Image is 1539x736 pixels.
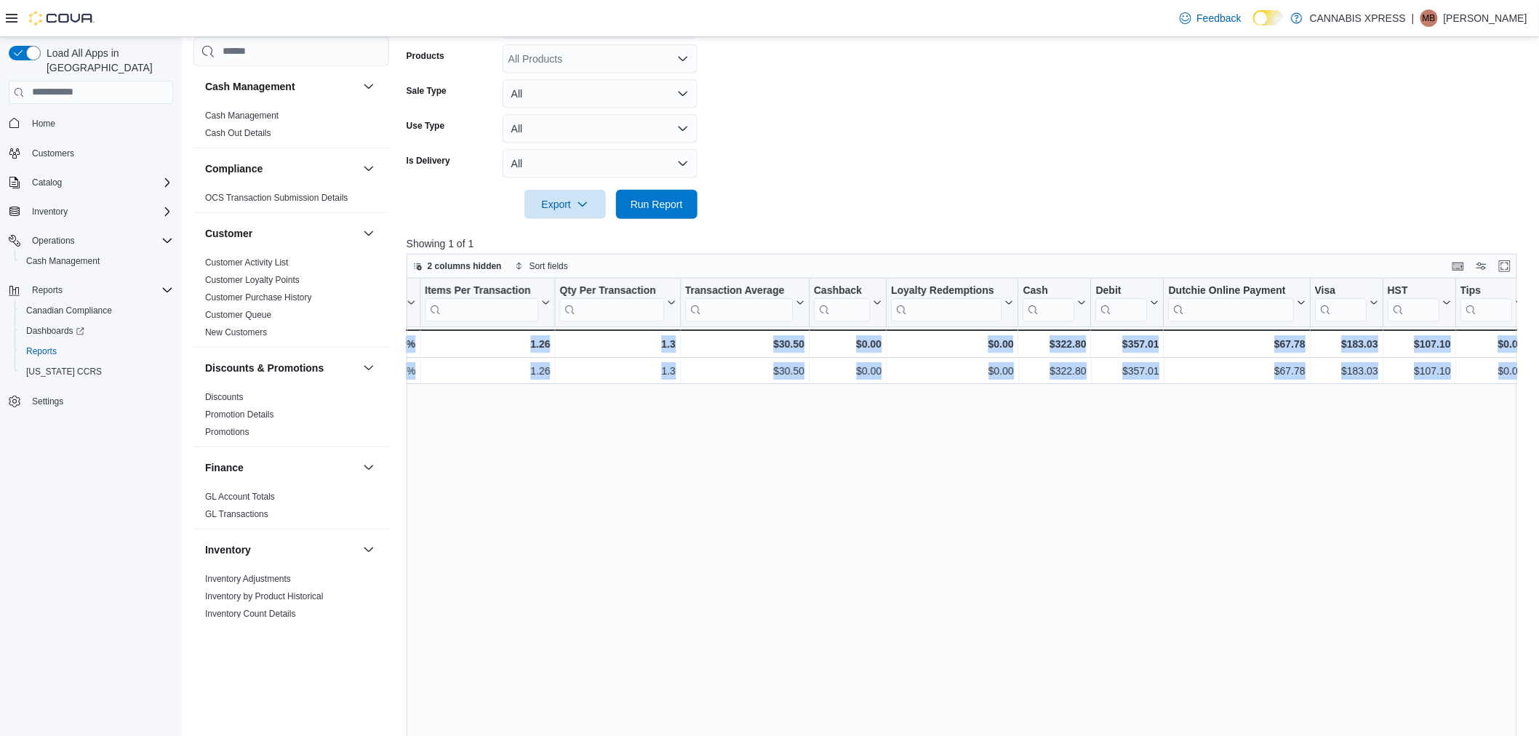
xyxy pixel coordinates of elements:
a: Customer Purchase History [205,292,312,302]
button: Qty Per Transaction [560,284,676,321]
div: $67.78 [1169,335,1306,353]
button: Operations [3,231,179,251]
div: $30.50 [685,362,804,380]
span: Home [32,118,55,129]
a: [US_STATE] CCRS [20,363,108,380]
label: Sale Type [407,85,447,97]
button: Catalog [3,172,179,193]
button: Reports [3,280,179,300]
span: [US_STATE] CCRS [26,366,102,377]
span: Inventory Adjustments [205,572,291,584]
button: Keyboard shortcuts [1450,257,1467,275]
a: Reports [20,343,63,360]
span: OCS Transaction Submission Details [205,191,348,203]
p: CANNABIS XPRESS [1310,9,1406,27]
a: Inventory Adjustments [205,573,291,583]
span: Inventory by Product Historical [205,590,324,601]
span: Operations [32,235,75,247]
div: $322.80 [1023,335,1087,353]
div: Transaction Average [685,284,793,297]
p: | [1412,9,1415,27]
button: Export [524,190,606,219]
div: Cash Management [193,106,389,147]
button: Inventory [360,540,377,558]
span: Catalog [32,177,62,188]
div: Dutchie Online Payment [1169,284,1294,297]
div: 0.47% [305,335,415,353]
button: Reports [15,341,179,361]
input: Dark Mode [1253,10,1284,25]
h3: Customer [205,225,252,240]
span: Dark Mode [1253,25,1254,26]
button: Inventory [3,201,179,222]
div: Finance [193,487,389,528]
span: Customers [32,148,74,159]
span: Cash Management [26,255,100,267]
button: Canadian Compliance [15,300,179,321]
button: Settings [3,391,179,412]
div: $0.00 [892,362,1015,380]
span: New Customers [205,326,267,337]
h3: Compliance [205,161,263,175]
span: Reports [20,343,173,360]
a: Customer Loyalty Points [205,274,300,284]
span: Canadian Compliance [26,305,112,316]
h3: Inventory [205,542,251,556]
a: Dashboards [20,322,90,340]
button: Operations [26,232,81,249]
button: Customer [205,225,357,240]
div: $107.10 [1388,362,1451,380]
div: $0.00 [815,335,882,353]
div: Dutchie Online Payment [1169,284,1294,321]
div: Cashback [815,284,871,297]
div: 1.3 [560,335,676,353]
span: Load All Apps in [GEOGRAPHIC_DATA] [41,46,173,75]
span: Settings [26,392,173,410]
span: Customer Loyalty Points [205,273,300,285]
a: Inventory Count Details [205,608,296,618]
button: Catalog [26,174,68,191]
button: Cash Management [360,77,377,95]
button: Cash Management [205,79,357,93]
span: Promotion Details [205,408,274,420]
a: Dashboards [15,321,179,341]
button: Cash [1023,284,1087,321]
button: All [503,149,697,178]
a: Cash Management [205,110,279,120]
h3: Finance [205,460,244,474]
button: Discounts & Promotions [360,359,377,376]
div: $357.01 [1096,362,1159,380]
button: 2 columns hidden [407,257,508,275]
p: [PERSON_NAME] [1444,9,1527,27]
span: GL Transactions [205,508,268,519]
div: Debit [1096,284,1148,321]
div: Qty Per Transaction [560,284,664,297]
a: Cash Out Details [205,127,271,137]
button: Run Report [616,190,697,219]
a: New Customers [205,327,267,337]
a: Discounts [205,391,244,401]
span: Reports [26,281,173,299]
div: Tips [1460,284,1512,297]
span: Discounts [205,391,244,402]
label: Products [407,50,444,62]
div: Visa [1315,284,1367,297]
div: HST [1388,284,1439,321]
a: Home [26,115,61,132]
button: Open list of options [677,53,689,65]
button: Sort fields [509,257,574,275]
span: Dashboards [20,322,173,340]
span: Run Report [631,197,683,212]
button: Tips [1460,284,1524,321]
button: Finance [360,458,377,476]
div: Compliance [193,188,389,212]
span: MB [1423,9,1436,27]
button: Debit [1096,284,1159,321]
a: GL Transactions [205,508,268,519]
div: Loyalty Redemptions [892,284,1003,297]
button: Compliance [360,159,377,177]
span: Reports [32,284,63,296]
div: Transaction Average [685,284,793,321]
button: Inventory [205,542,357,556]
button: Reports [26,281,68,299]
